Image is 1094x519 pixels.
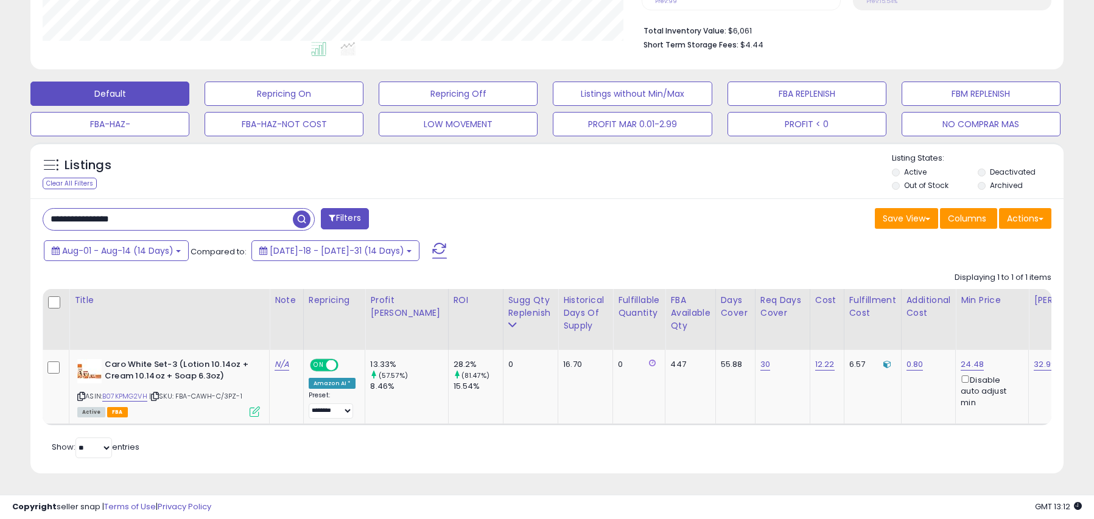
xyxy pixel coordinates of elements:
div: 28.2% [454,359,503,370]
small: (81.47%) [461,371,489,380]
label: Deactivated [990,167,1036,177]
div: 447 [670,359,706,370]
div: Repricing [309,294,360,307]
button: NO COMPRAR MAS [902,112,1061,136]
label: Archived [990,180,1023,190]
a: 30 [760,358,770,371]
div: 16.70 [563,359,603,370]
div: Title [74,294,264,307]
div: Preset: [309,391,356,419]
button: Repricing On [205,82,363,106]
div: seller snap | | [12,501,211,513]
button: Aug-01 - Aug-14 (14 Days) [44,240,189,261]
div: Sugg Qty Replenish [508,294,553,319]
label: Out of Stock [904,180,948,190]
div: 0 [508,359,549,370]
span: [DATE]-18 - [DATE]-31 (14 Days) [270,245,404,257]
button: LOW MOVEMENT [379,112,538,136]
div: Fulfillment Cost [849,294,896,319]
div: ASIN: [77,359,260,416]
b: Total Inventory Value: [643,26,726,36]
div: Additional Cost [906,294,951,319]
div: Clear All Filters [43,178,97,189]
button: Default [30,82,189,106]
button: Save View [875,208,938,229]
span: FBA [107,407,128,417]
span: Columns [948,212,986,225]
a: 32.99 [1034,358,1056,371]
span: 2025-08-15 13:12 GMT [1035,501,1082,512]
div: Req Days Cover [760,294,805,319]
div: Disable auto adjust min [961,373,1019,408]
button: PROFIT MAR 0.01-2.99 [553,112,712,136]
p: Listing States: [892,153,1064,164]
button: Filters [321,208,368,229]
button: PROFIT < 0 [728,112,886,136]
div: Displaying 1 to 1 of 1 items [955,272,1051,284]
button: FBA REPLENISH [728,82,886,106]
div: Amazon AI * [309,378,356,389]
strong: Copyright [12,501,57,512]
h5: Listings [65,157,111,174]
div: 0 [618,359,656,370]
a: N/A [275,358,289,371]
img: 41wv86ZrFVL._SL40_.jpg [77,359,102,383]
button: Columns [940,208,997,229]
b: Short Term Storage Fees: [643,40,738,50]
div: Historical Days Of Supply [563,294,608,332]
a: 12.22 [815,358,835,371]
button: Repricing Off [379,82,538,106]
th: Please note that this number is a calculation based on your required days of coverage and your ve... [503,289,558,350]
small: (57.57%) [379,371,408,380]
a: 0.80 [906,358,924,371]
a: Terms of Use [104,501,156,512]
b: Caro White Set-3 (Lotion 10.14oz + Cream 10.14oz + Soap 6.3oz) [105,359,253,385]
div: Cost [815,294,839,307]
span: Aug-01 - Aug-14 (14 Days) [62,245,174,257]
span: OFF [337,360,356,371]
span: Show: entries [52,441,139,453]
button: FBA-HAZ- [30,112,189,136]
button: [DATE]-18 - [DATE]-31 (14 Days) [251,240,419,261]
div: 55.88 [721,359,746,370]
a: Privacy Policy [158,501,211,512]
div: 8.46% [370,381,447,392]
div: Profit [PERSON_NAME] [370,294,443,319]
div: FBA Available Qty [670,294,710,332]
button: FBM REPLENISH [902,82,1061,106]
div: 6.57 [849,359,892,370]
label: Active [904,167,927,177]
span: Compared to: [191,246,247,257]
div: ROI [454,294,498,307]
span: ON [311,360,326,371]
button: Listings without Min/Max [553,82,712,106]
li: $6,061 [643,23,1042,37]
div: Fulfillable Quantity [618,294,660,319]
span: All listings currently available for purchase on Amazon [77,407,105,417]
span: | SKU: FBA-CAWH-C/3PZ-1 [149,391,242,401]
div: Days Cover [721,294,750,319]
span: $4.44 [740,39,763,51]
div: Min Price [961,294,1023,307]
div: 13.33% [370,359,447,370]
div: 15.54% [454,381,503,392]
button: Actions [999,208,1051,229]
a: B07KPMG2VH [102,391,147,402]
button: FBA-HAZ-NOT COST [205,112,363,136]
a: 24.48 [961,358,984,371]
div: Note [275,294,298,307]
